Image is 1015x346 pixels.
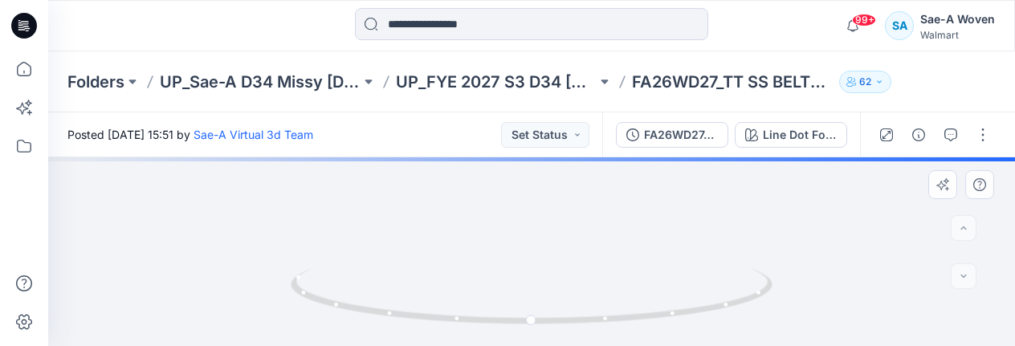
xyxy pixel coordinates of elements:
div: SA [885,11,914,40]
button: FA26WD27_ADM_TT SS BELTED SHORT DRESS_SaeA_092325 [616,122,728,148]
a: Folders [67,71,124,93]
span: 99+ [852,14,876,26]
div: Sae-A Woven [920,10,995,29]
p: 62 [859,73,871,91]
button: Line Dot Foliage CW7 [735,122,847,148]
button: 62 [839,71,891,93]
a: Sae-A Virtual 3d Team [194,128,313,141]
button: Details [906,122,931,148]
a: UP_FYE 2027 S3 D34 [DEMOGRAPHIC_DATA] Dresses [396,71,597,93]
div: Line Dot Foliage CW7 [763,126,837,144]
div: Walmart [920,29,995,41]
a: UP_Sae-A D34 Missy [DEMOGRAPHIC_DATA] Dresses [160,71,361,93]
div: FA26WD27_ADM_TT SS BELTED SHORT DRESS_SaeA_092325 [644,126,718,144]
span: Posted [DATE] 15:51 by [67,126,313,143]
p: FA26WD27_TT SS BELTED SHORT DRESS [632,71,833,93]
